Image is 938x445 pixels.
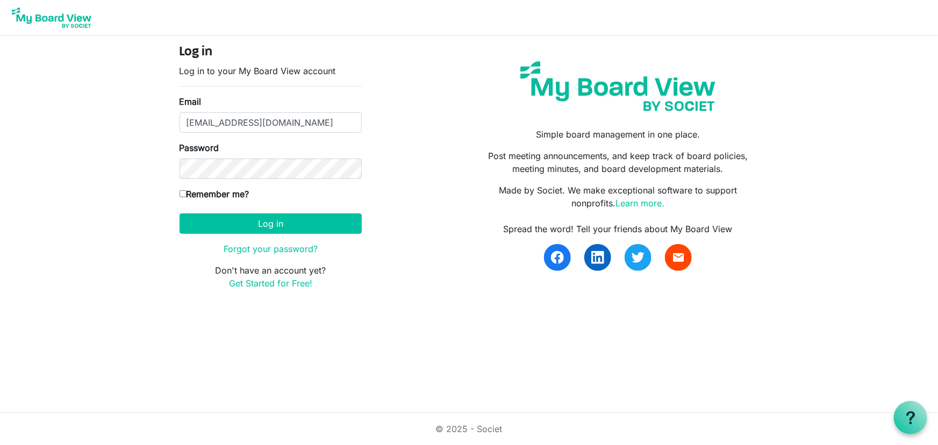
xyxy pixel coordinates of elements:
[477,128,758,141] p: Simple board management in one place.
[632,251,645,264] img: twitter.svg
[9,4,95,31] img: My Board View Logo
[477,223,758,235] div: Spread the word! Tell your friends about My Board View
[477,149,758,175] p: Post meeting announcements, and keep track of board policies, meeting minutes, and board developm...
[180,64,362,77] p: Log in to your My Board View account
[180,95,202,108] label: Email
[224,243,318,254] a: Forgot your password?
[512,53,724,119] img: my-board-view-societ.svg
[665,244,692,271] a: email
[180,213,362,234] button: Log in
[180,190,187,197] input: Remember me?
[477,184,758,210] p: Made by Societ. We make exceptional software to support nonprofits.
[436,424,503,434] a: © 2025 - Societ
[180,45,362,60] h4: Log in
[672,251,685,264] span: email
[615,198,664,209] a: Learn more.
[180,264,362,290] p: Don't have an account yet?
[180,188,249,200] label: Remember me?
[591,251,604,264] img: linkedin.svg
[229,278,312,289] a: Get Started for Free!
[551,251,564,264] img: facebook.svg
[180,141,219,154] label: Password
